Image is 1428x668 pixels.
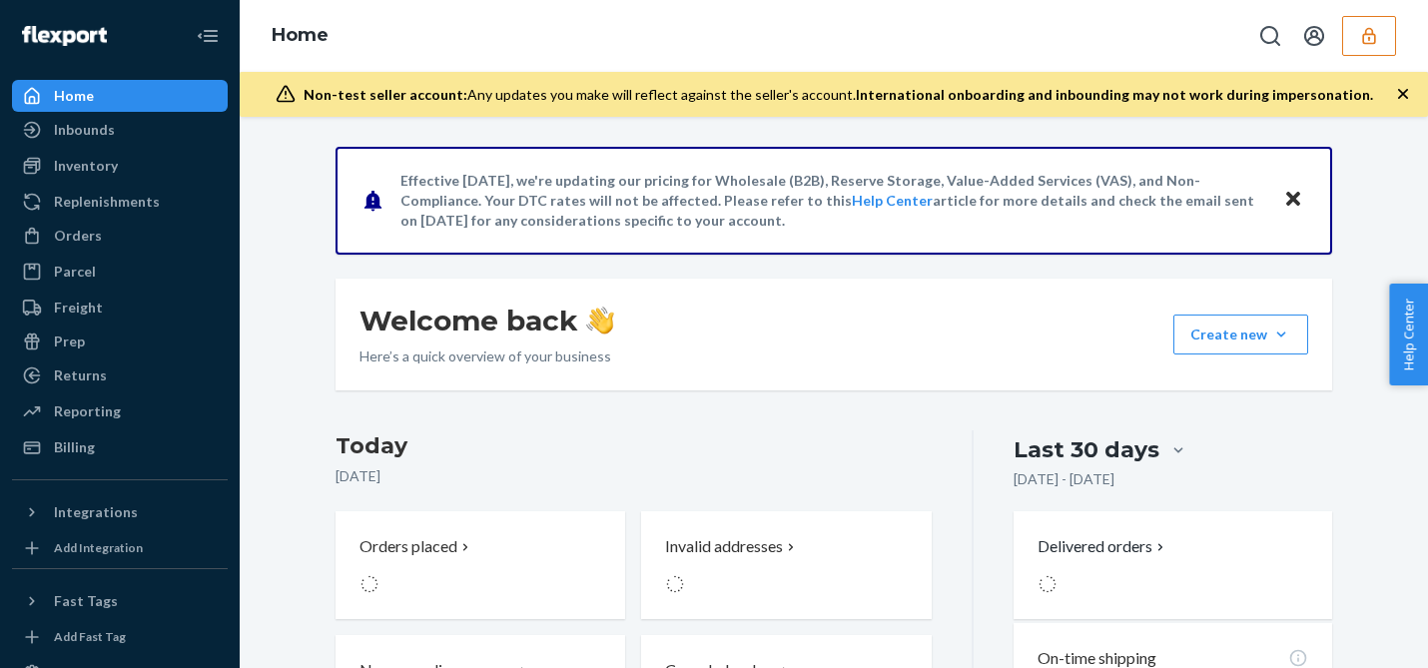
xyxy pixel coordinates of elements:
[54,401,121,421] div: Reporting
[54,539,143,556] div: Add Integration
[12,431,228,463] a: Billing
[304,85,1373,105] div: Any updates you make will reflect against the seller's account.
[1173,315,1308,354] button: Create new
[54,120,115,140] div: Inbounds
[272,24,329,46] a: Home
[54,365,107,385] div: Returns
[641,511,931,619] button: Invalid addresses
[1014,469,1114,489] p: [DATE] - [DATE]
[54,192,160,212] div: Replenishments
[1014,434,1159,465] div: Last 30 days
[852,192,933,209] a: Help Center
[54,628,126,645] div: Add Fast Tag
[359,303,614,338] h1: Welcome back
[12,625,228,649] a: Add Fast Tag
[54,86,94,106] div: Home
[304,86,467,103] span: Non-test seller account:
[12,150,228,182] a: Inventory
[54,226,102,246] div: Orders
[1038,535,1168,558] button: Delivered orders
[54,298,103,318] div: Freight
[54,262,96,282] div: Parcel
[12,220,228,252] a: Orders
[400,171,1264,231] p: Effective [DATE], we're updating our pricing for Wholesale (B2B), Reserve Storage, Value-Added Se...
[12,496,228,528] button: Integrations
[336,430,932,462] h3: Today
[359,346,614,366] p: Here’s a quick overview of your business
[12,80,228,112] a: Home
[1250,16,1290,56] button: Open Search Box
[22,26,107,46] img: Flexport logo
[1280,186,1306,215] button: Close
[12,114,228,146] a: Inbounds
[12,256,228,288] a: Parcel
[336,466,932,486] p: [DATE]
[12,585,228,617] button: Fast Tags
[336,511,625,619] button: Orders placed
[12,186,228,218] a: Replenishments
[54,156,118,176] div: Inventory
[54,502,138,522] div: Integrations
[188,16,228,56] button: Close Navigation
[12,536,228,560] a: Add Integration
[1294,16,1334,56] button: Open account menu
[54,591,118,611] div: Fast Tags
[856,86,1373,103] span: International onboarding and inbounding may not work during impersonation.
[12,395,228,427] a: Reporting
[12,292,228,324] a: Freight
[54,332,85,351] div: Prep
[12,359,228,391] a: Returns
[1389,284,1428,385] button: Help Center
[359,535,457,558] p: Orders placed
[54,437,95,457] div: Billing
[665,535,783,558] p: Invalid addresses
[256,7,345,65] ol: breadcrumbs
[12,326,228,357] a: Prep
[586,307,614,334] img: hand-wave emoji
